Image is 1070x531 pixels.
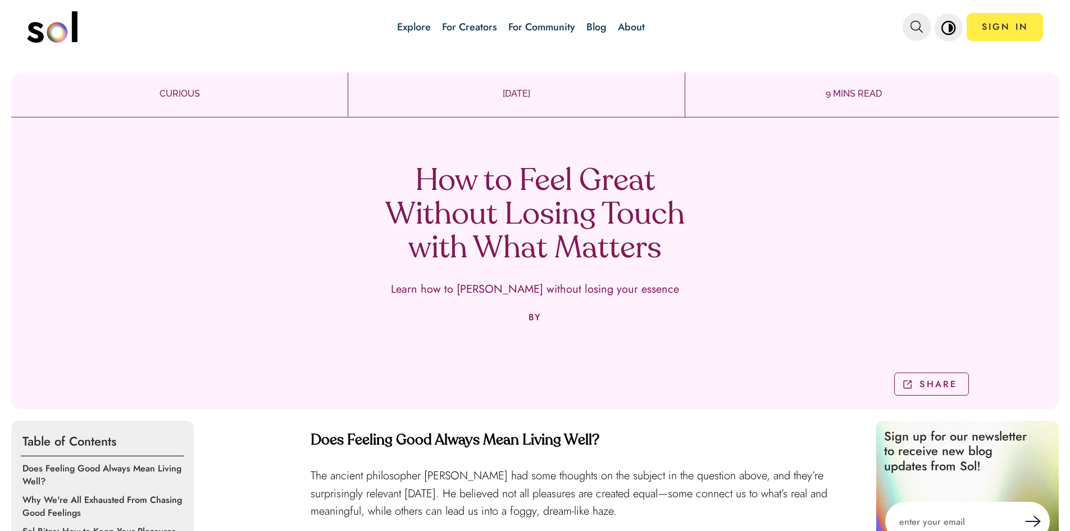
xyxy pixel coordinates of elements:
nav: main navigation [27,7,1044,47]
p: Why We're All Exhausted From Chasing Good Feelings [22,493,186,519]
a: About [618,20,645,34]
a: For Community [508,20,575,34]
p: [DATE] [348,87,685,101]
a: For Creators [442,20,497,34]
p: 9 MINS READ [685,87,1022,101]
p: Learn how to [PERSON_NAME] without losing your essence [391,283,679,296]
a: Explore [397,20,431,34]
p: Sign up for our newsletter to receive new blog updates from Sol! [876,421,1045,481]
a: Blog [586,20,607,34]
strong: Does Feeling Good Always Mean Living Well? [311,433,599,448]
button: SHARE [894,373,968,396]
img: logo [27,11,78,43]
p: SHARE [919,378,957,391]
p: BY [529,312,541,323]
span: The ancient philosopher [PERSON_NAME] had some thoughts on the subject in the question above, and... [311,468,827,519]
p: Does Feeling Good Always Mean Living Well? [22,462,186,488]
p: Table of Contents [21,426,184,456]
a: SIGN IN [967,13,1043,41]
h1: How to Feel Great Without Losing Touch with What Matters [370,165,701,266]
p: CURIOUS [11,87,348,101]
